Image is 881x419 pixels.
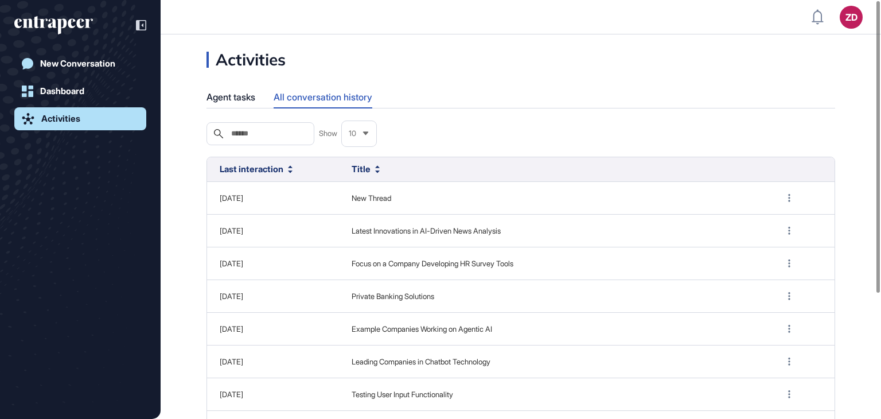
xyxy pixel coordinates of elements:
[352,163,380,176] button: Title
[349,129,356,138] span: 10
[220,324,243,333] span: [DATE]
[220,357,243,366] span: [DATE]
[220,226,243,235] span: [DATE]
[274,86,372,107] div: All conversation history
[220,193,243,203] span: [DATE]
[352,193,756,204] span: New Thread
[220,390,243,399] span: [DATE]
[220,163,283,176] span: Last interaction
[40,86,84,96] div: Dashboard
[14,80,146,103] a: Dashboard
[319,128,337,139] span: Show
[220,163,293,176] button: Last interaction
[352,163,371,176] span: Title
[220,292,243,301] span: [DATE]
[220,259,243,268] span: [DATE]
[352,389,756,401] span: Testing User Input Functionality
[840,6,863,29] button: ZD
[206,86,255,108] div: Agent tasks
[352,226,756,237] span: Latest Innovations in AI-Driven News Analysis
[14,52,146,75] a: New Conversation
[352,324,756,335] span: Example Companies Working on Agentic AI
[14,107,146,130] a: Activities
[40,59,115,69] div: New Conversation
[14,16,93,34] div: entrapeer-logo
[206,52,286,68] div: Activities
[352,291,756,302] span: Private Banking Solutions
[352,356,756,368] span: Leading Companies in Chatbot Technology
[41,114,80,124] div: Activities
[352,258,756,270] span: Focus on a Company Developing HR Survey Tools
